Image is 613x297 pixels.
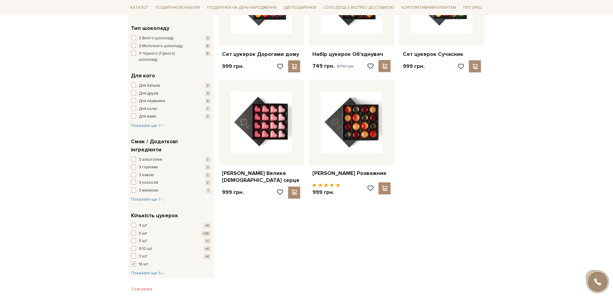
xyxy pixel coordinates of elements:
[205,157,211,163] span: 7
[204,247,211,252] span: +4
[131,231,211,237] button: 6 шт +36
[131,212,178,220] span: Кількість цукерок
[222,189,244,196] p: 999 грн.
[131,165,211,171] button: З горіхами 3
[206,188,211,193] span: 1
[403,51,481,58] a: Сет цукерок Сучасник
[131,157,211,163] button: З алкоголем 7
[403,63,425,70] p: 999 грн.
[139,262,148,268] span: 16 шт
[131,223,211,229] button: 4 шт +4
[205,91,211,96] span: 5
[131,271,165,276] span: Показати ще 5
[131,254,211,260] button: 9 шт +4
[131,98,211,104] button: Для керівника 6
[202,231,211,236] span: +36
[139,157,162,163] span: З алкоголем
[205,114,211,119] span: 3
[131,180,211,186] button: З кокосом 2
[131,35,211,41] button: З Білого шоколаду 5
[139,173,154,179] span: З кавою
[128,3,151,12] span: Каталог
[139,188,159,194] span: З малиною
[139,83,160,89] span: Для батьків
[205,173,211,178] span: 2
[139,35,174,41] span: З Білого шоколаду
[321,2,397,13] a: Солодощі з експрес-доставкою
[204,254,211,259] span: +4
[131,173,211,179] button: З кавою 2
[205,83,211,88] span: 3
[128,284,156,294] button: Скасувати
[131,238,211,244] button: 8 шт +1
[205,180,211,186] span: 2
[131,72,155,80] span: Для кого
[139,238,147,244] span: 8 шт
[461,3,485,12] span: Про Spell
[139,231,147,237] span: 6 шт
[131,262,211,268] button: 16 шт
[139,114,156,120] span: Для мами
[131,246,211,252] button: 8-10 шт +4
[205,44,211,49] span: 8
[337,64,354,69] span: 879 грн.
[205,106,211,111] span: 7
[205,3,279,12] span: Подарунки на День народження
[205,165,211,170] span: 3
[205,98,211,104] span: 6
[139,98,165,104] span: Для керівника
[139,51,194,63] span: З Чорного (Гіркого) шоколаду
[281,3,319,12] span: Ідеї подарунків
[139,91,159,97] span: Для друзів
[312,170,391,177] a: [PERSON_NAME] Розважник
[222,170,301,184] a: [PERSON_NAME] Велике [DEMOGRAPHIC_DATA] серце
[131,123,165,129] button: Показати ще 7
[131,83,211,89] button: Для батьків 3
[222,51,301,58] a: Сет цукерок Дорогами дому
[139,246,152,252] span: 8-10 шт
[153,3,203,12] span: Подарункові набори
[139,180,158,186] span: З кокосом
[131,270,165,276] button: Показати ще 5
[139,165,158,171] span: З горіхами
[131,114,211,120] button: Для мами 3
[131,91,211,97] button: Для друзів 5
[204,223,211,228] span: +4
[131,24,170,32] span: Тип шоколаду
[131,188,211,194] button: З малиною 1
[131,123,165,128] span: Показати ще 7
[312,63,354,70] p: 749 грн.
[131,197,165,203] button: Показати ще 7
[131,43,211,49] button: З Молочного шоколаду 8
[139,43,183,49] span: З Молочного шоколаду
[312,189,340,196] p: 999 грн.
[139,106,158,112] span: Для колег
[139,254,147,260] span: 9 шт
[222,63,244,70] p: 999 грн.
[204,239,211,244] span: +1
[312,51,391,58] a: Набір цукерок Об'єднувач
[205,36,211,41] span: 5
[131,106,211,112] button: Для колег 7
[205,51,211,56] span: 8
[131,197,165,202] span: Показати ще 7
[399,2,458,13] a: Корпоративним клієнтам
[139,223,147,229] span: 4 шт
[131,51,211,63] button: З Чорного (Гіркого) шоколаду 8
[131,138,209,154] span: Смак / Додаткові інгредієнти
